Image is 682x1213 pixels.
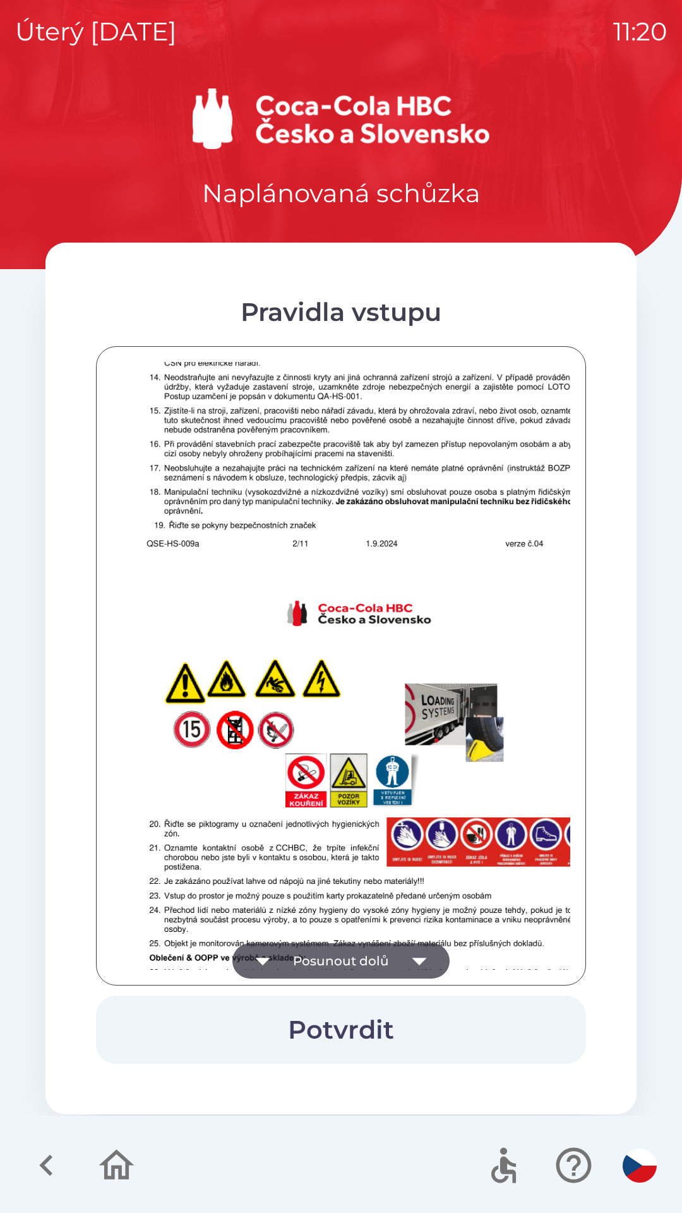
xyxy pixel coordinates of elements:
p: Naplánovaná schůzka [202,174,481,212]
img: cs flag [623,1149,657,1183]
div: Pravidla vstupu [96,293,586,331]
img: Logo [45,88,637,149]
p: 11:20 [613,13,667,51]
p: úterý [DATE] [15,13,177,51]
button: Potvrdit [96,996,586,1064]
button: Posunout dolů [232,943,450,979]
